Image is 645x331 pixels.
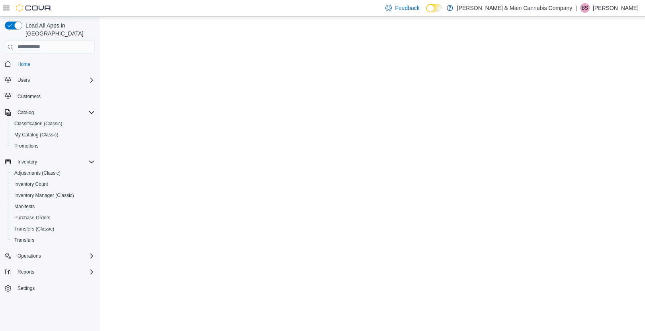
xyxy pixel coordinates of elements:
a: Adjustments (Classic) [11,168,64,178]
span: Inventory Count [14,181,48,187]
span: Promotions [14,143,39,149]
span: Manifests [11,202,95,211]
div: Barton Swan [580,3,590,13]
a: Settings [14,284,38,293]
button: Settings [2,282,98,294]
button: Manifests [8,201,98,212]
span: Catalog [18,109,34,116]
p: [PERSON_NAME] [593,3,639,13]
span: Home [14,59,95,69]
button: Transfers (Classic) [8,223,98,234]
a: Promotions [11,141,42,151]
span: Inventory [18,159,37,165]
button: Inventory Manager (Classic) [8,190,98,201]
button: My Catalog (Classic) [8,129,98,140]
button: Purchase Orders [8,212,98,223]
span: Adjustments (Classic) [11,168,95,178]
input: Dark Mode [426,4,443,12]
span: Reports [14,267,95,277]
button: Transfers [8,234,98,246]
button: Reports [14,267,37,277]
p: [PERSON_NAME] & Main Cannabis Company [457,3,572,13]
span: Catalog [14,108,95,117]
span: Transfers [14,237,34,243]
a: Customers [14,92,44,101]
a: Inventory Manager (Classic) [11,191,77,200]
button: Users [2,75,98,86]
span: Classification (Classic) [14,120,63,127]
span: My Catalog (Classic) [14,132,59,138]
button: Catalog [14,108,37,117]
span: Transfers (Classic) [11,224,95,234]
span: Inventory Manager (Classic) [11,191,95,200]
span: Inventory Manager (Classic) [14,192,74,199]
span: Users [18,77,30,83]
button: Adjustments (Classic) [8,167,98,179]
a: Classification (Classic) [11,119,66,128]
a: Transfers [11,235,37,245]
button: Promotions [8,140,98,152]
a: Inventory Count [11,179,51,189]
button: Customers [2,91,98,102]
span: Settings [18,285,35,292]
button: Operations [2,250,98,262]
a: Home [14,59,33,69]
button: Inventory Count [8,179,98,190]
span: Home [18,61,30,67]
span: Operations [14,251,95,261]
button: Classification (Classic) [8,118,98,129]
span: Purchase Orders [14,215,51,221]
span: Manifests [14,203,35,210]
button: Users [14,75,33,85]
span: Inventory [14,157,95,167]
span: My Catalog (Classic) [11,130,95,140]
span: Customers [18,93,41,100]
button: Inventory [14,157,40,167]
button: Home [2,58,98,70]
span: Operations [18,253,41,259]
p: | [575,3,577,13]
nav: Complex example [5,55,95,315]
a: Purchase Orders [11,213,54,223]
span: BS [582,3,588,13]
span: Transfers (Classic) [14,226,54,232]
span: Feedback [395,4,419,12]
a: Manifests [11,202,38,211]
span: Inventory Count [11,179,95,189]
span: Promotions [11,141,95,151]
button: Operations [14,251,44,261]
img: Cova [16,4,52,12]
span: Settings [14,283,95,293]
span: Load All Apps in [GEOGRAPHIC_DATA] [22,22,95,37]
span: Customers [14,91,95,101]
span: Purchase Orders [11,213,95,223]
span: Adjustments (Classic) [14,170,61,176]
button: Inventory [2,156,98,167]
a: Transfers (Classic) [11,224,57,234]
a: My Catalog (Classic) [11,130,62,140]
span: Users [14,75,95,85]
span: Reports [18,269,34,275]
button: Catalog [2,107,98,118]
button: Reports [2,266,98,278]
span: Classification (Classic) [11,119,95,128]
span: Transfers [11,235,95,245]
